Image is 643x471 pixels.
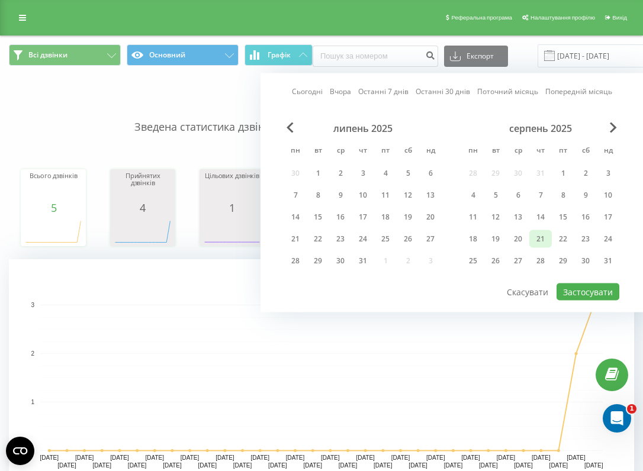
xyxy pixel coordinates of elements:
[555,166,571,181] div: 1
[163,462,182,469] text: [DATE]
[552,230,574,248] div: пт 22 серп 2025 р.
[600,188,616,203] div: 10
[462,208,484,226] div: пн 11 серп 2025 р.
[378,231,393,247] div: 25
[307,230,329,248] div: вт 22 лип 2025 р.
[352,230,374,248] div: чт 24 лип 2025 р.
[128,462,147,469] text: [DATE]
[397,164,419,182] div: сб 5 лип 2025 р.
[400,209,416,225] div: 19
[110,454,129,461] text: [DATE]
[479,462,498,469] text: [DATE]
[352,208,374,226] div: чт 17 лип 2025 р.
[510,209,526,225] div: 13
[465,231,481,247] div: 18
[529,208,552,226] div: чт 14 серп 2025 р.
[202,172,262,202] div: Цільових дзвінків
[507,208,529,226] div: ср 13 серп 2025 р.
[464,143,482,160] abbr: понеділок
[419,208,442,226] div: нд 20 лип 2025 р.
[310,188,326,203] div: 8
[600,166,616,181] div: 3
[284,122,442,134] div: липень 2025
[465,209,481,225] div: 11
[355,253,371,269] div: 31
[423,166,438,181] div: 6
[533,253,548,269] div: 28
[557,283,619,301] button: Застосувати
[310,209,326,225] div: 15
[610,122,617,133] span: Next Month
[287,143,304,160] abbr: понеділок
[24,172,83,202] div: Всього дзвінків
[397,186,419,204] div: сб 12 лип 2025 р.
[333,253,348,269] div: 30
[488,253,503,269] div: 26
[529,230,552,248] div: чт 21 серп 2025 р.
[600,253,616,269] div: 31
[419,164,442,182] div: нд 6 лип 2025 р.
[245,44,313,66] button: Графік
[462,230,484,248] div: пн 18 серп 2025 р.
[627,404,636,414] span: 1
[127,44,239,66] button: Основний
[419,186,442,204] div: нд 13 лип 2025 р.
[555,209,571,225] div: 15
[355,231,371,247] div: 24
[555,253,571,269] div: 29
[578,209,593,225] div: 16
[321,454,340,461] text: [DATE]
[423,209,438,225] div: 20
[268,462,287,469] text: [DATE]
[303,462,322,469] text: [DATE]
[484,186,507,204] div: вт 5 серп 2025 р.
[377,143,394,160] abbr: п’ятниця
[9,44,121,66] button: Всі дзвінки
[451,14,512,21] span: Реферальна програма
[444,46,508,67] button: Експорт
[31,399,34,405] text: 1
[597,164,619,182] div: нд 3 серп 2025 р.
[612,14,627,21] span: Вихід
[416,86,470,97] a: Останні 30 днів
[31,350,34,357] text: 2
[333,166,348,181] div: 2
[488,188,503,203] div: 5
[578,166,593,181] div: 2
[555,231,571,247] div: 22
[529,252,552,270] div: чт 28 серп 2025 р.
[400,231,416,247] div: 26
[6,437,34,465] button: Open CMP widget
[374,164,397,182] div: пт 4 лип 2025 р.
[484,208,507,226] div: вт 12 серп 2025 р.
[329,230,352,248] div: ср 23 лип 2025 р.
[288,231,303,247] div: 21
[532,454,551,461] text: [DATE]
[352,186,374,204] div: чт 10 лип 2025 р.
[567,454,586,461] text: [DATE]
[477,86,538,97] a: Поточний місяць
[597,186,619,204] div: нд 10 серп 2025 р.
[400,166,416,181] div: 5
[307,186,329,204] div: вт 8 лип 2025 р.
[603,404,631,433] iframe: Intercom live chat
[329,186,352,204] div: ср 9 лип 2025 р.
[577,143,594,160] abbr: субота
[310,231,326,247] div: 22
[597,230,619,248] div: нд 24 серп 2025 р.
[352,164,374,182] div: чт 3 лип 2025 р.
[358,86,409,97] a: Останні 7 днів
[113,214,172,249] div: A chart.
[507,252,529,270] div: ср 27 серп 2025 р.
[554,143,572,160] abbr: п’ятниця
[356,454,375,461] text: [DATE]
[378,166,393,181] div: 4
[333,231,348,247] div: 23
[461,454,480,461] text: [DATE]
[339,462,358,469] text: [DATE]
[484,252,507,270] div: вт 26 серп 2025 р.
[378,209,393,225] div: 18
[329,164,352,182] div: ср 2 лип 2025 р.
[352,252,374,270] div: чт 31 лип 2025 р.
[400,188,416,203] div: 12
